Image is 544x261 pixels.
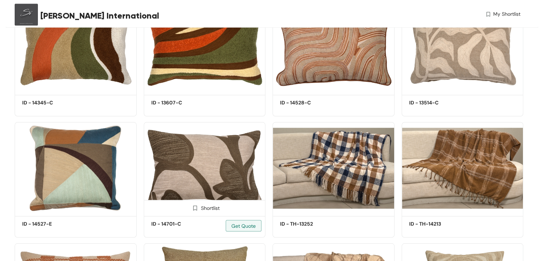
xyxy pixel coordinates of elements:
h5: ID - TH-13252 [280,220,341,227]
button: Get Quote [226,220,261,231]
span: My Shortlist [493,10,520,18]
span: [PERSON_NAME] International [40,9,159,22]
h5: ID - 13514-C [409,99,470,106]
h5: ID - 14528-C [280,99,341,106]
img: 32952166-c72c-40bd-9252-8c2436b5d5bb [144,1,266,93]
img: e9fce154-f657-4464-856b-5e5e0b3d1095 [402,122,524,214]
h5: ID - TH-14213 [409,220,470,227]
img: a9707f24-6a1f-4d59-83a4-af9f6908f37f [402,1,524,93]
img: b551c4cf-0cde-4823-85f1-2ff58eed91fe [15,1,137,93]
img: Buyer Portal [15,3,38,26]
img: ac5e003f-1f15-47d4-a61c-55d47d8c4234 [273,122,394,214]
span: Get Quote [231,222,256,230]
h5: ID - 14527-E [22,220,83,227]
img: wishlist [485,10,491,18]
img: 3b4b0e7c-b436-4f14-ad00-7ab8970eabcf [15,122,137,214]
h5: ID - 13607-C [151,99,212,106]
img: Shortlist [192,205,199,211]
h5: ID - 14345-C [22,99,83,106]
img: 7f8eb1fc-ba69-435e-9104-664b63a176a1 [273,1,394,93]
img: 5d9c7aa0-6b21-480f-bbc6-0586a4a6b90e [144,122,266,214]
h5: ID - 14701-C [151,220,212,227]
div: Shortlist [190,204,220,211]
